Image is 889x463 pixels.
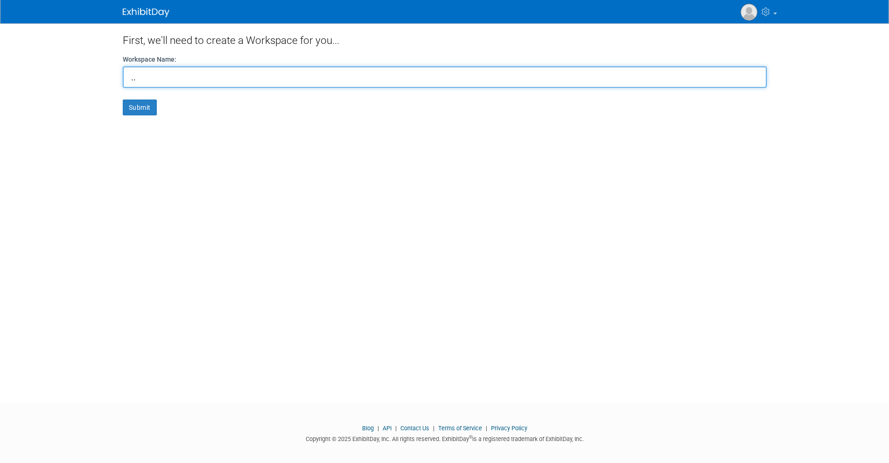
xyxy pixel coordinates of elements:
[123,8,169,17] img: ExhibitDay
[438,425,482,432] a: Terms of Service
[375,425,381,432] span: |
[740,3,758,21] img: 2cold Atlas
[362,425,374,432] a: Blog
[123,55,176,64] label: Workspace Name:
[491,425,527,432] a: Privacy Policy
[383,425,392,432] a: API
[431,425,437,432] span: |
[123,23,767,55] div: First, we'll need to create a Workspace for you...
[123,66,767,88] input: Name of your organization
[483,425,490,432] span: |
[393,425,399,432] span: |
[123,100,157,115] button: Submit
[469,435,472,440] sup: ®
[400,425,429,432] a: Contact Us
